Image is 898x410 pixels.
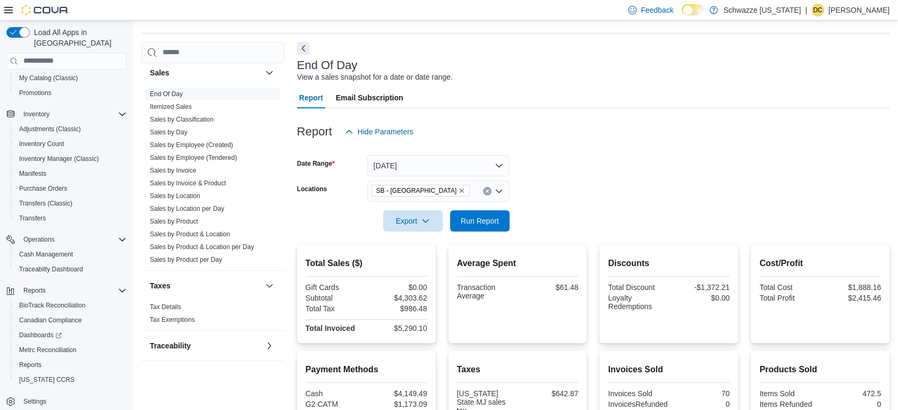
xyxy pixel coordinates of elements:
span: Inventory Count [19,140,64,148]
a: Canadian Compliance [15,314,86,327]
a: Sales by Invoice [150,167,196,174]
a: Dashboards [15,329,66,341]
button: Reports [2,283,131,298]
div: Gift Cards [306,283,364,292]
span: Dashboards [15,329,126,341]
span: Email Subscription [336,87,403,108]
div: 70 [671,389,730,398]
div: $2,415.46 [823,294,881,302]
button: Taxes [150,280,261,291]
a: Inventory Manager (Classic) [15,152,103,165]
button: Run Report [450,210,510,232]
button: BioTrack Reconciliation [11,298,131,313]
h2: Invoices Sold [608,363,730,376]
span: Inventory [19,108,126,121]
h2: Total Sales ($) [306,257,427,270]
h2: Average Spent [457,257,579,270]
a: Transfers (Classic) [15,197,77,210]
span: Reports [19,361,41,369]
a: Inventory Count [15,138,69,150]
button: Promotions [11,86,131,100]
a: [US_STATE] CCRS [15,373,79,386]
div: $1,173.09 [368,400,427,408]
a: Sales by Employee (Tendered) [150,154,237,161]
button: Transfers (Classic) [11,196,131,211]
div: $4,149.49 [368,389,427,398]
span: Cash Management [19,250,73,259]
div: Sales [141,88,284,270]
button: Settings [2,394,131,409]
button: Operations [19,233,59,246]
a: Sales by Product & Location per Day [150,243,254,251]
h2: Discounts [608,257,730,270]
button: Adjustments (Classic) [11,122,131,136]
a: Transfers [15,212,50,225]
span: Cash Management [15,248,126,261]
a: Adjustments (Classic) [15,123,85,135]
span: Canadian Compliance [19,316,82,324]
button: Traceability [263,339,276,352]
button: Reports [19,284,50,297]
a: Promotions [15,87,56,99]
a: Sales by Product [150,218,198,225]
button: Manifests [11,166,131,181]
div: -$1,372.21 [671,283,730,292]
span: Sales by Classification [150,115,214,124]
p: [PERSON_NAME] [828,4,889,16]
span: Washington CCRS [15,373,126,386]
span: Inventory [23,110,49,118]
a: Sales by Invoice & Product [150,180,226,187]
span: SB - [GEOGRAPHIC_DATA] [376,185,456,196]
a: Sales by Location [150,192,200,200]
a: My Catalog (Classic) [15,72,82,84]
span: Traceabilty Dashboard [15,263,126,276]
a: Sales by Day [150,129,188,136]
span: Itemized Sales [150,102,192,111]
span: My Catalog (Classic) [15,72,126,84]
a: Metrc Reconciliation [15,344,81,356]
span: Operations [19,233,126,246]
div: Total Tax [306,304,364,313]
div: 472.5 [823,389,881,398]
span: Promotions [19,89,52,97]
span: BioTrack Reconciliation [19,301,86,310]
span: My Catalog (Classic) [19,74,78,82]
div: $5,290.10 [368,324,427,332]
div: Daniel castillo [811,4,824,16]
h2: Payment Methods [306,363,427,376]
span: Export [389,210,436,232]
div: View a sales snapshot for a date or date range. [297,72,453,83]
span: Manifests [19,169,46,178]
button: Hide Parameters [341,121,418,142]
div: $642.87 [520,389,578,398]
span: Transfers (Classic) [15,197,126,210]
a: Tax Details [150,303,181,311]
a: Sales by Product & Location [150,230,230,238]
div: 0 [672,400,730,408]
div: $4,303.62 [368,294,427,302]
span: Traceabilty Dashboard [19,265,83,274]
span: Report [299,87,323,108]
div: 0 [823,400,881,408]
span: Hide Parameters [358,126,413,137]
span: Settings [23,397,46,406]
div: $0.00 [368,283,427,292]
span: Load All Apps in [GEOGRAPHIC_DATA] [30,27,126,48]
h3: End Of Day [297,59,358,72]
a: Tax Exemptions [150,316,195,323]
a: BioTrack Reconciliation [15,299,90,312]
div: Items Sold [759,389,818,398]
div: Total Profit [759,294,818,302]
label: Date Range [297,159,335,168]
button: Next [297,42,310,55]
span: SB - Pueblo West [371,185,470,197]
span: Dashboards [19,331,62,339]
a: Sales by Location per Day [150,205,224,212]
a: End Of Day [150,90,183,98]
